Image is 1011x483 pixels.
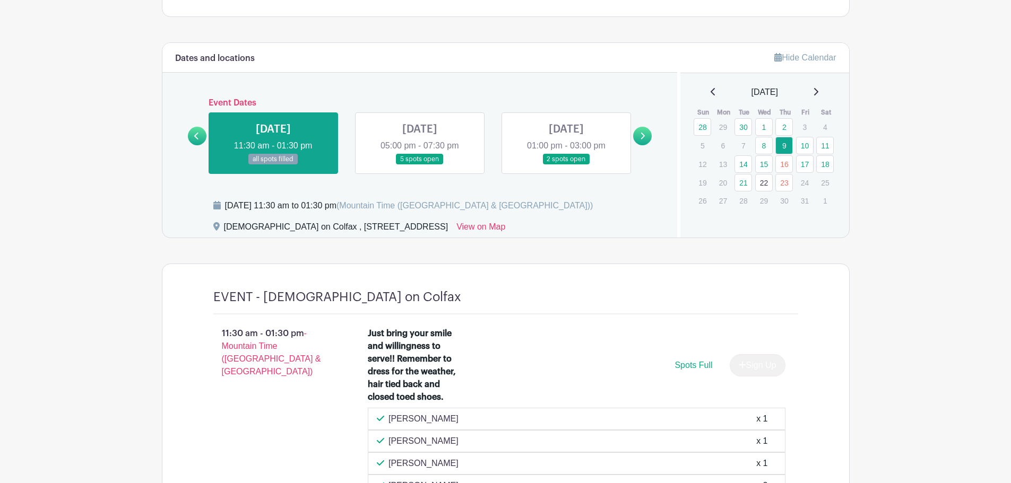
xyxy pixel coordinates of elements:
[756,412,767,425] div: x 1
[714,119,732,135] p: 29
[196,323,351,382] p: 11:30 am - 01:30 pm
[714,174,732,191] p: 20
[735,137,752,154] p: 7
[714,107,735,118] th: Mon
[775,155,793,173] a: 16
[796,119,814,135] p: 3
[735,174,752,191] a: 21
[751,86,778,99] span: [DATE]
[694,137,711,154] p: 5
[816,174,834,191] p: 25
[735,192,752,209] p: 28
[796,155,814,173] a: 17
[796,107,816,118] th: Fri
[222,329,321,376] span: - Mountain Time ([GEOGRAPHIC_DATA] & [GEOGRAPHIC_DATA])
[816,119,834,135] p: 4
[755,137,773,154] a: 8
[734,107,755,118] th: Tue
[714,137,732,154] p: 6
[693,107,714,118] th: Sun
[456,221,505,238] a: View on Map
[388,457,459,470] p: [PERSON_NAME]
[735,155,752,173] a: 14
[796,137,814,154] a: 10
[694,174,711,191] p: 19
[388,412,459,425] p: [PERSON_NAME]
[755,118,773,136] a: 1
[388,435,459,447] p: [PERSON_NAME]
[775,118,793,136] a: 2
[175,54,255,64] h6: Dates and locations
[755,174,773,191] a: 22
[213,289,461,305] h4: EVENT - [DEMOGRAPHIC_DATA] on Colfax
[755,192,773,209] p: 29
[206,98,634,108] h6: Event Dates
[336,201,593,210] span: (Mountain Time ([GEOGRAPHIC_DATA] & [GEOGRAPHIC_DATA]))
[816,155,834,173] a: 18
[694,192,711,209] p: 26
[368,327,460,403] div: Just bring your smile and willingness to serve!! Remember to dress for the weather, hair tied bac...
[675,361,712,370] span: Spots Full
[775,107,796,118] th: Thu
[816,107,836,118] th: Sat
[224,221,448,238] div: [DEMOGRAPHIC_DATA] on Colfax , [STREET_ADDRESS]
[774,53,836,62] a: Hide Calendar
[816,137,834,154] a: 11
[714,192,732,209] p: 27
[756,435,767,447] div: x 1
[755,107,775,118] th: Wed
[775,174,793,191] a: 23
[775,192,793,209] p: 30
[714,156,732,172] p: 13
[694,118,711,136] a: 28
[755,155,773,173] a: 15
[225,199,593,212] div: [DATE] 11:30 am to 01:30 pm
[796,174,814,191] p: 24
[796,192,814,209] p: 31
[816,192,834,209] p: 1
[694,156,711,172] p: 12
[775,137,793,154] a: 9
[735,118,752,136] a: 30
[756,457,767,470] div: x 1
